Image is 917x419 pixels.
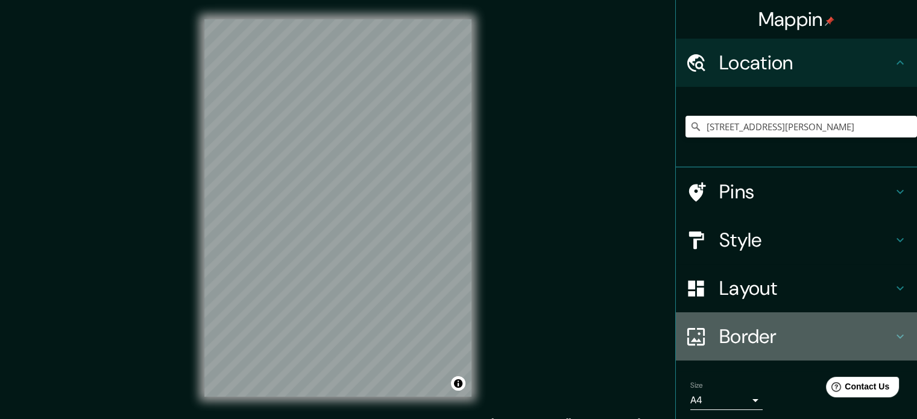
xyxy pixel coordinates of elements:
[676,216,917,264] div: Style
[719,276,893,300] h4: Layout
[719,228,893,252] h4: Style
[676,264,917,312] div: Layout
[690,391,763,410] div: A4
[676,168,917,216] div: Pins
[676,312,917,361] div: Border
[719,51,893,75] h4: Location
[204,19,471,397] canvas: Map
[719,324,893,348] h4: Border
[810,372,904,406] iframe: Help widget launcher
[685,116,917,137] input: Pick your city or area
[825,16,834,26] img: pin-icon.png
[690,380,703,391] label: Size
[758,7,835,31] h4: Mappin
[719,180,893,204] h4: Pins
[676,39,917,87] div: Location
[451,376,465,391] button: Toggle attribution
